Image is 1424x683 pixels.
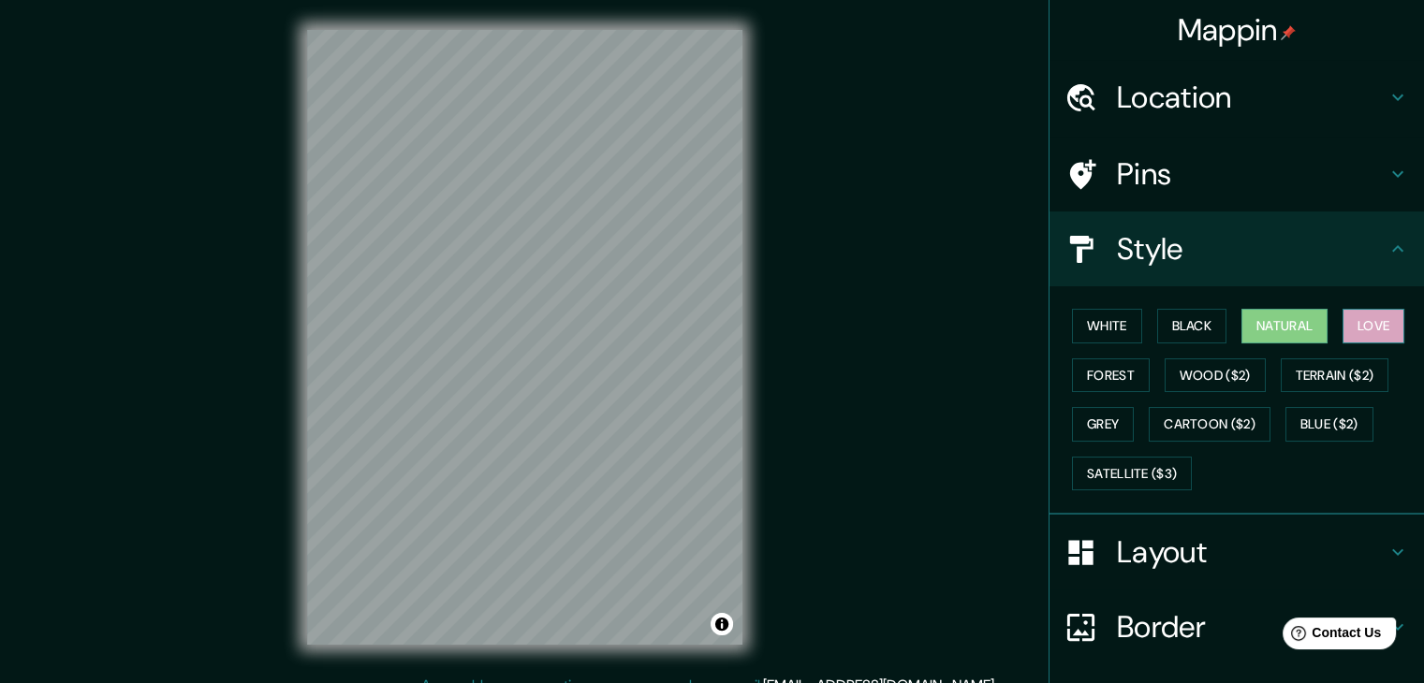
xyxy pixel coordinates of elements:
h4: Mappin [1178,11,1297,49]
button: Natural [1241,309,1328,343]
button: Forest [1072,358,1150,393]
div: Style [1050,211,1424,286]
button: Black [1157,309,1227,343]
div: Layout [1050,515,1424,589]
button: White [1072,309,1142,343]
button: Toggle attribution [711,613,733,635]
canvas: Map [307,30,742,645]
h4: Location [1117,79,1387,116]
button: Blue ($2) [1285,407,1373,442]
button: Terrain ($2) [1281,358,1389,393]
img: pin-icon.png [1281,25,1296,40]
h4: Layout [1117,533,1387,571]
h4: Style [1117,230,1387,268]
button: Wood ($2) [1165,358,1266,393]
div: Location [1050,60,1424,135]
h4: Border [1117,608,1387,646]
button: Grey [1072,407,1134,442]
iframe: Help widget launcher [1257,610,1403,662]
div: Pins [1050,137,1424,211]
div: Border [1050,589,1424,664]
h4: Pins [1117,155,1387,193]
button: Satellite ($3) [1072,457,1192,491]
button: Love [1343,309,1404,343]
button: Cartoon ($2) [1149,407,1270,442]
